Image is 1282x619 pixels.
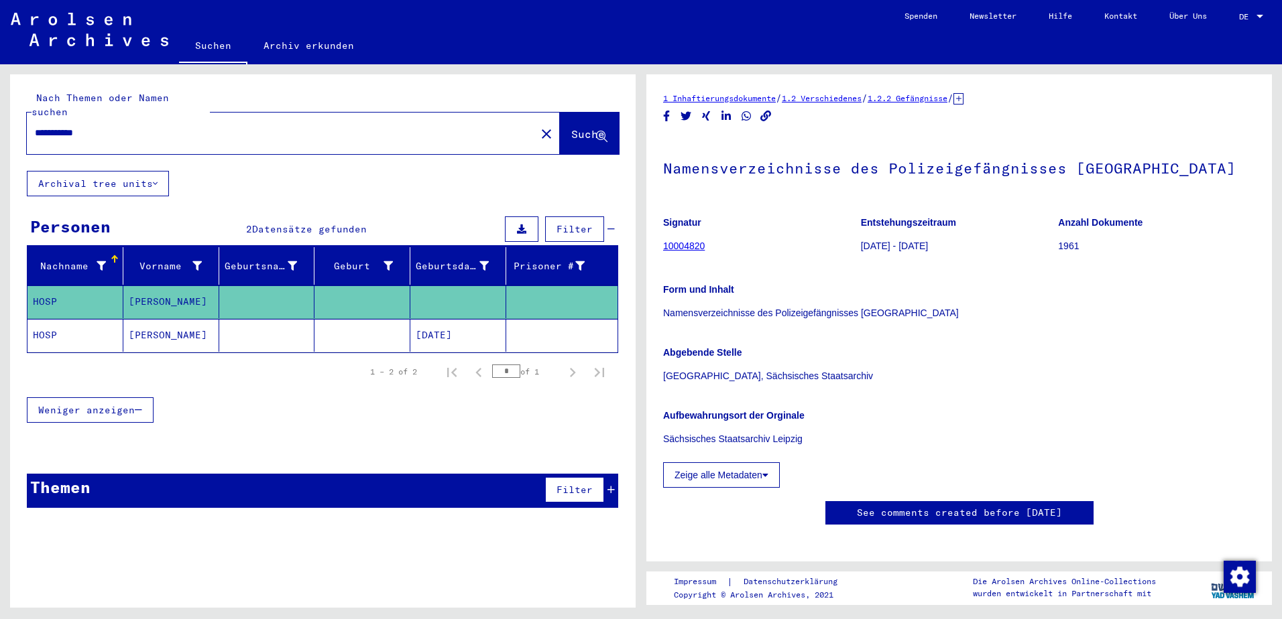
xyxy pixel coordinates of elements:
button: Share on Facebook [660,108,674,125]
button: Weniger anzeigen [27,397,154,423]
div: 1 – 2 of 2 [370,366,417,378]
mat-cell: [PERSON_NAME] [123,319,219,352]
mat-cell: [PERSON_NAME] [123,285,219,318]
a: 1 Inhaftierungsdokumente [663,93,776,103]
a: Impressum [674,575,727,589]
mat-cell: [DATE] [410,319,506,352]
button: Copy link [759,108,773,125]
mat-header-cell: Geburtsname [219,247,315,285]
p: wurden entwickelt in Partnerschaft mit [973,588,1156,600]
div: Geburtsdatum [416,255,506,277]
button: Share on Xing [699,108,713,125]
span: Datensätze gefunden [252,223,367,235]
span: Weniger anzeigen [38,404,135,416]
mat-cell: HOSP [27,319,123,352]
div: Geburt‏ [320,259,393,273]
a: Suchen [179,29,247,64]
p: Namensverzeichnisse des Polizeigefängnisses [GEOGRAPHIC_DATA] [663,306,1255,320]
b: Aufbewahrungsort der Orginale [663,410,805,421]
span: Filter [557,223,593,235]
p: [GEOGRAPHIC_DATA], Sächsisches Staatsarchiv [663,369,1255,383]
span: / [776,92,782,104]
b: Abgebende Stelle [663,347,742,358]
div: Vorname [129,255,219,277]
div: Themen [30,475,91,499]
div: Geburt‏ [320,255,410,277]
span: / [862,92,868,104]
button: Next page [559,358,586,385]
p: Copyright © Arolsen Archives, 2021 [674,589,854,601]
div: Zustimmung ändern [1223,560,1255,592]
button: Suche [560,113,619,154]
div: Prisoner # [512,259,585,273]
div: Personen [30,214,111,238]
mat-header-cell: Nachname [27,247,123,285]
b: Form und Inhalt [663,284,734,295]
div: | [674,575,854,589]
img: yv_logo.png [1208,571,1259,604]
button: Zeige alle Metadaten [663,462,780,488]
mat-label: Nach Themen oder Namen suchen [32,92,169,118]
mat-cell: HOSP [27,285,123,318]
mat-icon: close [538,126,555,142]
b: Anzahl Dokumente [1058,217,1143,228]
h1: Namensverzeichnisse des Polizeigefängnisses [GEOGRAPHIC_DATA] [663,137,1255,196]
button: Last page [586,358,613,385]
img: Zustimmung ändern [1224,561,1256,593]
button: Share on WhatsApp [740,108,754,125]
mat-header-cell: Prisoner # [506,247,618,285]
a: Archiv erkunden [247,29,370,62]
p: Sächsisches Staatsarchiv Leipzig [663,432,1255,446]
a: See comments created before [DATE] [857,506,1062,520]
mat-header-cell: Geburt‏ [314,247,410,285]
button: First page [439,358,465,385]
div: Nachname [33,259,106,273]
button: Previous page [465,358,492,385]
b: Signatur [663,217,701,228]
button: Share on LinkedIn [719,108,734,125]
div: of 1 [492,365,559,378]
span: Filter [557,484,593,496]
img: Arolsen_neg.svg [11,13,168,46]
span: / [947,92,953,104]
mat-header-cell: Geburtsdatum [410,247,506,285]
mat-header-cell: Vorname [123,247,219,285]
a: Datenschutzerklärung [733,575,854,589]
button: Clear [533,120,560,147]
div: Geburtsdatum [416,259,489,273]
div: Geburtsname [225,259,298,273]
div: Nachname [33,255,123,277]
a: 1.2.2 Gefängnisse [868,93,947,103]
div: Vorname [129,259,202,273]
b: Entstehungszeitraum [861,217,956,228]
div: Prisoner # [512,255,601,277]
div: Geburtsname [225,255,314,277]
span: Suche [571,127,605,141]
button: Share on Twitter [679,108,693,125]
button: Archival tree units [27,171,169,196]
span: DE [1239,12,1254,21]
span: 2 [246,223,252,235]
p: [DATE] - [DATE] [861,239,1058,253]
button: Filter [545,477,604,502]
a: 10004820 [663,240,705,251]
p: Die Arolsen Archives Online-Collections [973,575,1156,588]
button: Filter [545,216,604,242]
p: 1961 [1058,239,1255,253]
a: 1.2 Verschiedenes [782,93,862,103]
